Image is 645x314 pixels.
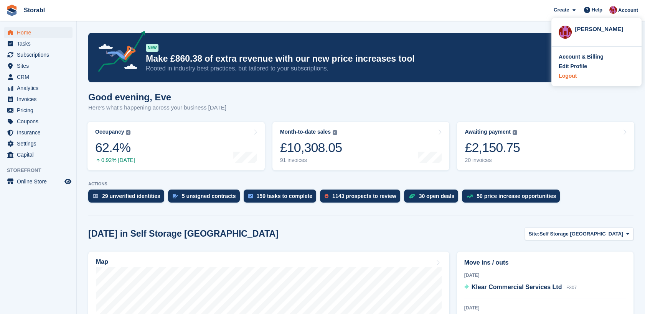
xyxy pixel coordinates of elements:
span: Site: [529,230,539,238]
img: task-75834270c22a3079a89374b754ae025e5fb1db73e45f91037f5363f120a921f8.svg [248,194,253,198]
a: menu [4,116,73,127]
a: Storabl [21,4,48,16]
a: Logout [559,72,634,80]
div: 91 invoices [280,157,342,164]
a: 50 price increase opportunities [462,190,564,206]
img: stora-icon-8386f47178a22dfd0bd8f6a31ec36ba5ce8667c1dd55bd0f319d3a0aa187defe.svg [6,5,18,16]
button: Site: Self Storage [GEOGRAPHIC_DATA] [525,227,633,240]
span: Account [618,7,638,14]
div: Logout [559,72,577,80]
h2: Move ins / outs [464,258,626,267]
span: Invoices [17,94,63,105]
a: menu [4,127,73,138]
p: Here's what's happening across your business [DATE] [88,103,226,112]
span: Sites [17,61,63,71]
a: Awaiting payment £2,150.75 20 invoices [457,122,634,170]
img: prospect-51fa495bee0391a8d652442698ab0144808aea92771e9ea1ae160a38d050c398.svg [325,194,328,198]
div: 50 price increase opportunities [477,193,556,199]
span: Tasks [17,38,63,49]
a: menu [4,94,73,105]
img: deal-1b604bf984904fb50ccaf53a9ad4b4a5d6e5aea283cecdc64d6e3604feb123c2.svg [409,193,415,199]
img: icon-info-grey-7440780725fd019a000dd9b08b2336e03edf1995a4989e88bcd33f0948082b44.svg [333,130,337,135]
span: Analytics [17,83,63,93]
img: Eve Williams [609,6,617,14]
a: Klear Commercial Services Ltd F307 [464,283,577,293]
a: Edit Profile [559,62,634,70]
img: contract_signature_icon-13c848040528278c33f63329250d36e43548de30e8caae1d1a13099fd9432cc5.svg [173,194,178,198]
h1: Good evening, Eve [88,92,226,102]
span: Coupons [17,116,63,127]
a: 159 tasks to complete [244,190,320,206]
a: Account & Billing [559,53,634,61]
img: verify_identity-adf6edd0f0f0b5bbfe63781bf79b02c33cf7c696d77639b501bdc392416b5a36.svg [93,194,98,198]
span: Settings [17,138,63,149]
span: Online Store [17,176,63,187]
div: NEW [146,44,158,52]
span: Storefront [7,167,76,174]
div: [PERSON_NAME] [575,25,634,32]
div: [DATE] [464,272,626,279]
div: 0.92% [DATE] [95,157,135,164]
div: 62.4% [95,140,135,155]
div: Edit Profile [559,62,587,70]
a: Occupancy 62.4% 0.92% [DATE] [87,122,265,170]
span: Insurance [17,127,63,138]
div: Account & Billing [559,53,604,61]
img: icon-info-grey-7440780725fd019a000dd9b08b2336e03edf1995a4989e88bcd33f0948082b44.svg [513,130,517,135]
div: Awaiting payment [465,129,511,135]
a: Preview store [63,177,73,186]
a: menu [4,27,73,38]
p: ACTIONS [88,182,633,186]
div: 5 unsigned contracts [182,193,236,199]
img: icon-info-grey-7440780725fd019a000dd9b08b2336e03edf1995a4989e88bcd33f0948082b44.svg [126,130,130,135]
a: 1143 prospects to review [320,190,404,206]
h2: Map [96,258,108,265]
span: Self Storage [GEOGRAPHIC_DATA] [539,230,623,238]
a: menu [4,61,73,71]
div: Month-to-date sales [280,129,331,135]
div: £10,308.05 [280,140,342,155]
h2: [DATE] in Self Storage [GEOGRAPHIC_DATA] [88,229,279,239]
div: 20 invoices [465,157,520,164]
span: Capital [17,149,63,160]
p: Rooted in industry best practices, but tailored to your subscriptions. [146,64,566,73]
img: price_increase_opportunities-93ffe204e8149a01c8c9dc8f82e8f89637d9d84a8eef4429ea346261dce0b2c0.svg [467,195,473,198]
span: Home [17,27,63,38]
a: 30 open deals [404,190,462,206]
a: menu [4,49,73,60]
span: Create [554,6,569,14]
span: Subscriptions [17,49,63,60]
div: 29 unverified identities [102,193,160,199]
a: menu [4,149,73,160]
a: menu [4,105,73,116]
a: menu [4,72,73,82]
a: 5 unsigned contracts [168,190,244,206]
span: CRM [17,72,63,82]
div: 30 open deals [419,193,455,199]
span: Help [592,6,602,14]
a: menu [4,83,73,93]
div: 1143 prospects to review [332,193,396,199]
img: price-adjustments-announcement-icon-8257ccfd72463d97f412b2fc003d46551f7dbcb40ab6d574587a9cd5c0d94... [92,31,145,75]
a: menu [4,176,73,187]
a: menu [4,138,73,149]
div: 159 tasks to complete [257,193,313,199]
span: F307 [566,285,577,290]
a: menu [4,38,73,49]
div: [DATE] [464,304,626,311]
div: Occupancy [95,129,124,135]
div: £2,150.75 [465,140,520,155]
a: Month-to-date sales £10,308.05 91 invoices [272,122,450,170]
span: Pricing [17,105,63,116]
span: Klear Commercial Services Ltd [472,284,562,290]
img: Eve Williams [559,26,572,39]
p: Make £860.38 of extra revenue with our new price increases tool [146,53,566,64]
a: 29 unverified identities [88,190,168,206]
